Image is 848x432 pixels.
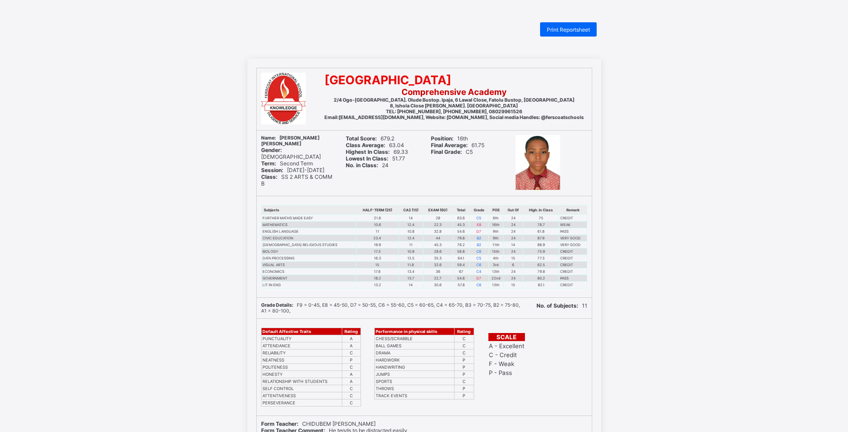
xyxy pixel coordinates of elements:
td: 9th [488,228,503,235]
td: 32.8 [423,228,453,235]
td: 63.6 [453,215,469,222]
td: 11 [398,242,423,248]
td: JUMPS [374,371,454,378]
td: 24 [504,222,523,228]
td: P [454,392,474,399]
td: 14 [398,215,423,222]
td: 13th [488,268,503,275]
td: C4 [469,268,488,275]
td: 17.3 [356,248,398,255]
td: C [342,350,361,357]
td: NEATNESS [261,357,342,364]
th: CA2 (15) [398,206,423,215]
th: Total [453,206,469,215]
td: CREDIT [559,255,587,262]
td: A [342,335,361,342]
td: C [342,385,361,392]
td: 10.9 [398,248,423,255]
td: DATA PROCESSING [261,255,356,262]
td: 24 [504,268,523,275]
td: 22.7 [423,275,453,282]
td: P [454,385,474,392]
th: HALF-TERM (25) [356,206,398,215]
th: POS [488,206,503,215]
b: Term: [261,160,276,167]
span: [PERSON_NAME] [PERSON_NAME] [261,135,320,147]
td: GOVERNMENT [261,275,356,282]
td: C [454,342,474,350]
span: [DATE]-[DATE] [261,167,324,173]
th: Grade [469,206,488,215]
td: VERY GOOD [559,235,587,242]
th: Remark [559,206,587,215]
th: SCALE [488,333,525,341]
td: F - Weak [488,360,525,368]
td: P [454,371,474,378]
td: A [342,378,361,385]
td: A [342,342,361,350]
span: F9 = 0-45, E8 = 45-50, D7 = 50-55, C6 = 55-60, C5 = 60-65, C4 = 65-70, B3 = 70-75, B2 = 75-80, A1... [261,302,520,314]
td: 15 [504,282,523,288]
td: 78.7 [523,222,559,228]
td: 12.4 [398,222,423,228]
b: No. of Subjects: [537,302,578,309]
td: PERSEVERANCE [261,399,342,407]
td: 45.3 [453,222,469,228]
td: CREDIT [559,262,587,268]
td: 24 [504,215,523,222]
span: Second Term [261,160,313,167]
td: ENGLISH LANGUAGE [261,228,356,235]
td: CIVIC EDUCATION [261,235,356,242]
td: 32.6 [423,262,453,268]
td: 11th [488,242,503,248]
td: 36 [423,268,453,275]
b: Lowest In Class: [346,155,389,162]
td: A - Excellent [488,342,525,350]
td: 28.6 [423,248,453,255]
td: C5 [469,215,488,222]
td: FURTHER MATHS MADE EASY [261,215,356,222]
th: High. In Class [523,206,559,215]
b: Final Average: [431,142,468,148]
b: Class: [261,173,278,180]
b: Position: [431,135,454,142]
span: [GEOGRAPHIC_DATA] [324,73,451,87]
td: 12.4 [398,235,423,242]
td: 16.3 [356,255,398,262]
span: Print Reportsheet [547,26,590,33]
td: 62.5 [523,262,559,268]
td: MATHEMATICS [261,222,356,228]
b: TEL: [PHONE_NUMBER], [PHONE_NUMBER], 08029961526 [386,109,522,115]
td: 19.9 [356,242,398,248]
td: 28 [423,215,453,222]
td: WEAK [559,222,587,228]
b: Highest In Class: [346,148,390,155]
td: ATTENDANCE [261,342,342,350]
td: PASS [559,228,587,235]
td: D7 [469,275,488,282]
td: 45.3 [423,242,453,248]
td: 13th [488,282,503,288]
td: 12.5 [398,255,423,262]
td: 56.8 [453,248,469,255]
td: C [454,378,474,385]
span: [DEMOGRAPHIC_DATA] [261,147,321,160]
td: 15th [488,248,503,255]
td: 13.4 [398,268,423,275]
td: 22nd [488,275,503,282]
td: 24 [504,228,523,235]
b: Gender: [261,147,282,153]
td: 18.2 [356,275,398,282]
td: VISUAL ARTS [261,262,356,268]
td: C5 [469,255,488,262]
td: 17.6 [356,268,398,275]
td: C [454,350,474,357]
td: 87.9 [523,235,559,242]
td: [DEMOGRAPHIC_DATA] RELIGIOUS STUDIES [261,242,356,248]
td: 14 [504,242,523,248]
td: 16th [488,222,503,228]
td: CREDIT [559,282,587,288]
td: 13.7 [398,275,423,282]
td: PASS [559,275,587,282]
td: C6 [469,262,488,268]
